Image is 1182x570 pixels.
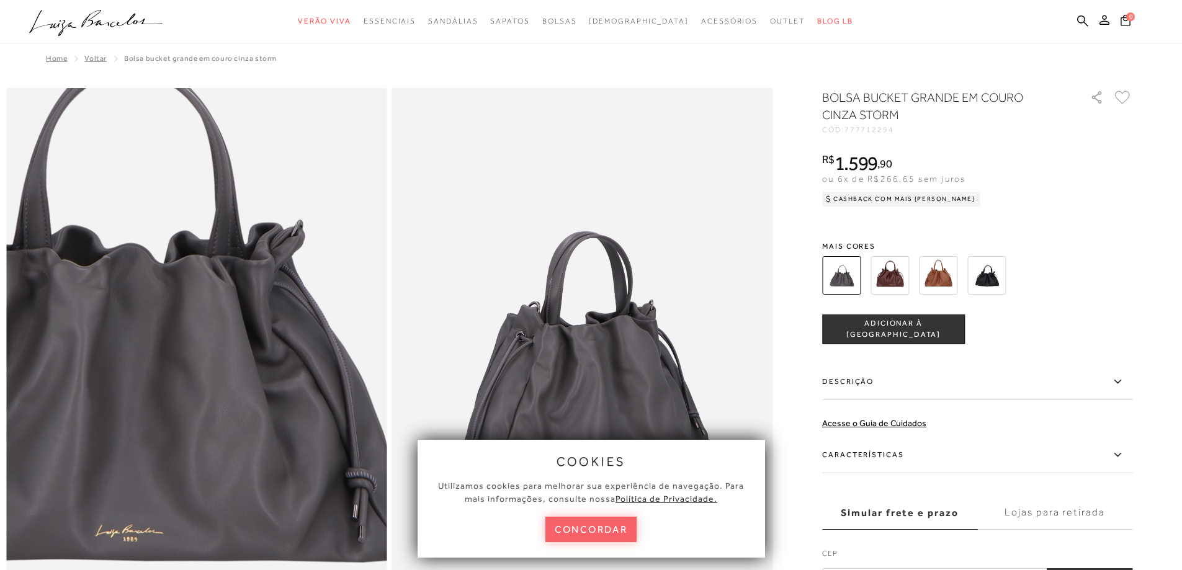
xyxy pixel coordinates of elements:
[490,17,529,25] span: Sapatos
[46,54,67,63] a: Home
[364,10,416,33] a: noSubCategoriesText
[822,192,980,207] div: Cashback com Mais [PERSON_NAME]
[701,10,758,33] a: noSubCategoriesText
[428,10,478,33] a: noSubCategoriesText
[364,17,416,25] span: Essenciais
[589,17,689,25] span: [DEMOGRAPHIC_DATA]
[871,256,909,295] img: BOLSA COM FECHAMENTO POR NÓS E ALÇA DE MÃO E CROSSBODY EM COURO CAFÉ GRANDE
[542,10,577,33] a: noSubCategoriesText
[822,126,1070,133] div: CÓD:
[428,17,478,25] span: Sandálias
[817,17,853,25] span: BLOG LB
[822,243,1132,250] span: Mais cores
[822,418,926,428] a: Acesse o Guia de Cuidados
[298,17,351,25] span: Verão Viva
[589,10,689,33] a: noSubCategoriesText
[822,496,977,530] label: Simular frete e prazo
[817,10,853,33] a: BLOG LB
[124,54,277,63] span: BOLSA BUCKET GRANDE EM COURO CINZA STORM
[822,364,1132,400] label: Descrição
[770,10,805,33] a: noSubCategoriesText
[835,152,878,174] span: 1.599
[701,17,758,25] span: Acessórios
[822,437,1132,473] label: Características
[844,125,894,134] span: 777712294
[616,494,717,504] a: Política de Privacidade.
[822,89,1055,123] h1: BOLSA BUCKET GRANDE EM COURO CINZA STORM
[967,256,1006,295] img: BOLSA COM FECHAMENTO POR NÓS E ALÇA DE MÃO E CROSSBODY EM COURO PRETO GRANDE
[1117,14,1134,30] button: 0
[542,17,577,25] span: Bolsas
[977,496,1132,530] label: Lojas para retirada
[822,314,965,344] button: ADICIONAR À [GEOGRAPHIC_DATA]
[770,17,805,25] span: Outlet
[822,174,965,184] span: ou 6x de R$266,65 sem juros
[880,157,892,170] span: 90
[490,10,529,33] a: noSubCategoriesText
[298,10,351,33] a: noSubCategoriesText
[822,256,861,295] img: BOLSA BUCKET GRANDE EM COURO CINZA STORM
[919,256,957,295] img: BOLSA COM FECHAMENTO POR NÓS E ALÇA DE MÃO E CROSSBODY EM COURO CASTANHO GRANDE
[822,154,835,165] i: R$
[822,548,1132,565] label: CEP
[84,54,107,63] a: Voltar
[545,517,637,542] button: concordar
[877,158,892,169] i: ,
[1126,12,1135,21] span: 0
[823,318,964,340] span: ADICIONAR À [GEOGRAPHIC_DATA]
[557,455,626,468] span: cookies
[438,481,744,504] span: Utilizamos cookies para melhorar sua experiência de navegação. Para mais informações, consulte nossa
